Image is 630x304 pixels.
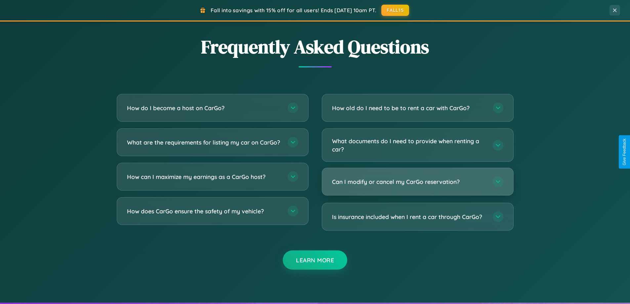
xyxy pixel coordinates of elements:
h3: How can I maximize my earnings as a CarGo host? [127,173,281,181]
iframe: Intercom live chat [7,282,22,297]
button: Learn More [283,250,347,270]
h3: Is insurance included when I rent a car through CarGo? [332,213,486,221]
h3: What are the requirements for listing my car on CarGo? [127,138,281,147]
div: Give Feedback [622,139,627,165]
span: Fall into savings with 15% off for all users! Ends [DATE] 10am PT. [211,7,376,14]
h3: How does CarGo ensure the safety of my vehicle? [127,207,281,215]
h3: How old do I need to be to rent a car with CarGo? [332,104,486,112]
h3: How do I become a host on CarGo? [127,104,281,112]
h2: Frequently Asked Questions [117,34,514,60]
h3: Can I modify or cancel my CarGo reservation? [332,178,486,186]
button: FALL15 [381,5,409,16]
h3: What documents do I need to provide when renting a car? [332,137,486,153]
